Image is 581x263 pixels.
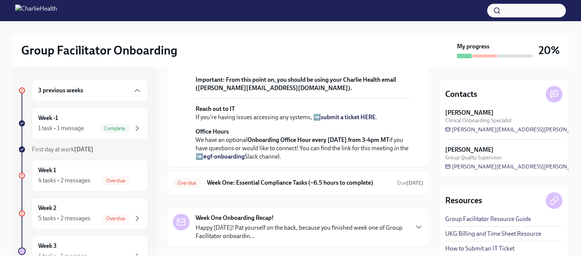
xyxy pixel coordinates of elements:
[18,107,148,139] a: Week -11 task • 1 messageComplete
[18,160,148,191] a: Week 14 tasks • 2 messagesOverdue
[102,178,130,184] span: Overdue
[32,146,93,153] span: First day at work
[445,117,512,124] span: Clinical Onboarding Specialist
[38,166,56,174] h6: Week 1
[18,198,148,229] a: Week 25 tasks • 2 messagesOverdue
[445,244,514,253] a: How to Submit an IT Ticket
[445,146,494,154] strong: [PERSON_NAME]
[196,76,225,83] strong: Important:
[38,114,58,122] h6: Week -1
[38,86,83,95] h6: 3 previous weeks
[397,179,423,187] span: September 15th, 2025 09:00
[196,128,229,135] strong: Office Hours
[38,204,56,212] h6: Week 2
[102,216,130,221] span: Overdue
[196,76,396,92] strong: From this point on, you should be using your Charlie Health email ([PERSON_NAME][EMAIL_ADDRESS][D...
[445,195,482,206] h4: Resources
[173,177,423,189] a: OverdueWeek One: Essential Compliance Tasks (~6.5 hours to complete)Due[DATE]
[397,180,423,186] span: Due
[203,153,245,160] a: #gf-onboarding
[38,252,87,260] div: 4 tasks • 1 message
[38,176,90,185] div: 4 tasks • 2 messages
[74,146,93,153] strong: [DATE]
[18,145,148,154] a: First day at work[DATE]
[445,230,541,238] a: UKG Billing and Time Sheet Resource
[196,105,235,112] strong: Reach out to IT
[99,126,130,131] span: Complete
[196,128,411,161] p: We have an optional if you have questions or would like to connect! You can find the link for thi...
[196,224,408,240] p: Happy [DATE]! Pat yourself on the back, because you finished week one of Group Facilitator onboar...
[445,215,531,223] a: Group Facilitator Resource Guide
[196,105,411,121] p: If you're having issues accessing any systems, ➡️ .
[207,179,391,187] h6: Week One: Essential Compliance Tasks (~6.5 hours to complete)
[173,180,201,186] span: Overdue
[445,154,502,161] span: Group Quality Supervisor
[38,242,57,250] h6: Week 3
[445,89,477,100] h4: Contacts
[457,42,489,51] strong: My progress
[247,136,389,143] strong: Onboarding Office Hour every [DATE] from 3-4pm MT
[539,44,560,57] h3: 20%
[32,79,148,101] div: 3 previous weeks
[21,43,177,58] h2: Group Facilitator Onboarding
[38,214,90,223] div: 5 tasks • 2 messages
[38,124,84,132] div: 1 task • 1 message
[445,109,494,117] strong: [PERSON_NAME]
[321,114,376,121] a: submit a ticket HERE
[15,5,57,17] img: CharlieHealth
[196,214,274,222] strong: Week One Onboarding Recap!
[407,180,423,186] strong: [DATE]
